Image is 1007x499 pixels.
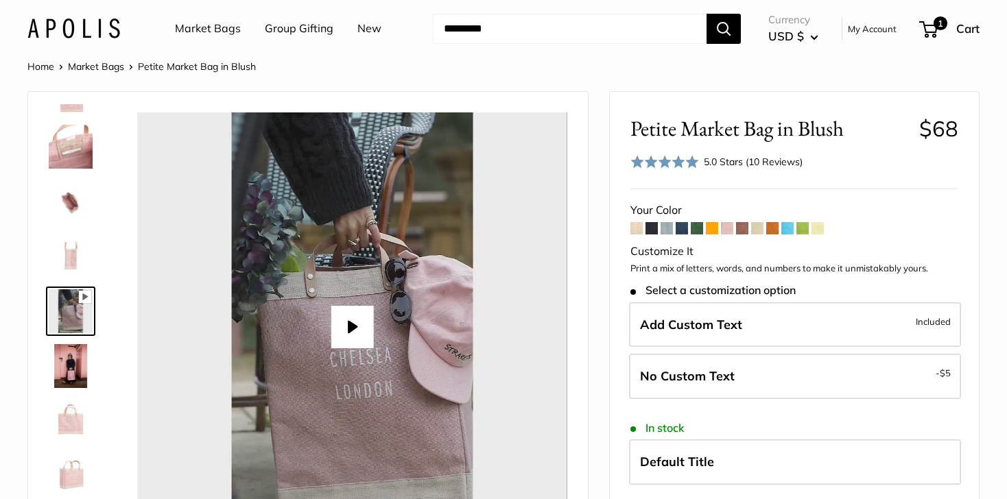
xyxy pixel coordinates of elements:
div: Your Color [630,200,958,221]
button: USD $ [768,25,818,47]
a: Group Gifting [265,19,333,39]
span: No Custom Text [640,368,735,384]
button: Play [331,306,374,348]
a: My Account [848,21,897,37]
a: Petite Market Bag in Blush [46,122,95,171]
span: Select a customization option [630,284,796,297]
nav: Breadcrumb [27,58,256,75]
a: Home [27,60,54,73]
span: Default Title [640,454,714,470]
img: Apolis [27,19,120,38]
div: 5.0 Stars (10 Reviews) [704,154,803,169]
img: Petite Market Bag in Blush [49,234,93,278]
label: Leave Blank [629,354,961,399]
a: description_Personalize today ships tomorrow - Even for groups. [46,287,95,336]
a: Market Bags [68,60,124,73]
label: Default Title [629,439,961,485]
div: 5.0 Stars (10 Reviews) [630,152,803,172]
span: Petite Market Bag in Blush [138,60,256,73]
span: Cart [956,21,980,36]
a: Market Bags [175,19,241,39]
img: description_Bird's eye view [49,180,93,223]
input: Search... [433,14,707,44]
a: description_Bird's eye view [46,177,95,226]
img: Petite Market Bag in Blush [49,454,93,498]
img: Petite Market Bag in Blush [49,125,93,169]
button: Search [707,14,741,44]
label: Add Custom Text [629,302,961,348]
span: Petite Market Bag in Blush [630,116,909,141]
span: - [936,365,951,381]
div: Customize It [630,241,958,262]
span: $5 [940,367,951,378]
a: description_Seal of authenticity printed on the backside of every bag. [46,396,95,446]
a: New [357,19,381,39]
span: $68 [919,115,958,142]
a: Petite Market Bag in Blush [46,232,95,281]
img: description_Seal of authenticity printed on the backside of every bag. [49,399,93,443]
span: 1 [934,16,947,30]
span: Currency [768,10,818,29]
img: description_Effortless style wherever you go [49,344,93,388]
span: In stock [630,422,685,435]
a: 1 Cart [921,18,980,40]
span: Add Custom Text [640,317,742,332]
span: USD $ [768,29,804,43]
a: description_Effortless style wherever you go [46,341,95,391]
span: Included [916,313,951,330]
img: description_Personalize today ships tomorrow - Even for groups. [49,289,93,333]
p: Print a mix of letters, words, and numbers to make it unmistakably yours. [630,262,958,276]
